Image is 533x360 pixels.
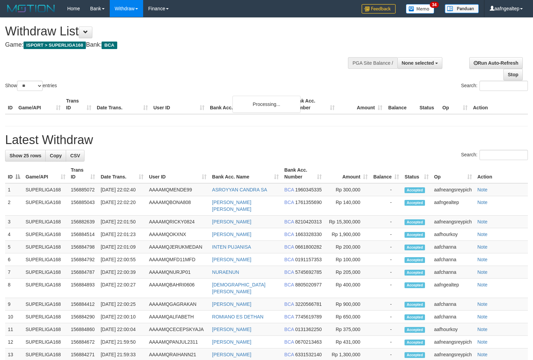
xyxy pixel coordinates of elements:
th: Bank Acc. Number [290,95,337,114]
input: Search: [479,150,528,160]
span: BCA [102,42,117,49]
td: SUPERLIGA168 [23,228,68,241]
td: 156884893 [68,279,98,298]
td: 156884412 [68,298,98,311]
span: Accepted [405,282,425,288]
a: Note [477,232,488,237]
h4: Game: Bank: [5,42,349,48]
a: [PERSON_NAME] [212,219,251,224]
th: ID [5,95,16,114]
a: INTEN PUJANISA [212,244,251,250]
th: Amount: activate to sort column ascending [324,164,370,183]
span: Copy 0670213463 to clipboard [295,339,322,345]
td: aafhourkoy [431,323,475,336]
span: Copy 1663328330 to clipboard [295,232,322,237]
span: BCA [284,314,294,319]
th: ID: activate to sort column descending [5,164,23,183]
span: Accepted [405,232,425,238]
span: BCA [284,339,294,345]
span: Copy 1960345335 to clipboard [295,187,322,192]
a: [PERSON_NAME] [212,327,251,332]
td: aafngealtep [431,279,475,298]
span: Copy 0661800282 to clipboard [295,244,322,250]
td: aafneangsreypich [431,183,475,196]
td: 156884672 [68,336,98,348]
span: 34 [430,2,439,8]
td: aafneangsreypich [431,336,475,348]
td: - [370,336,402,348]
td: 156884514 [68,228,98,241]
td: 9 [5,298,23,311]
th: Game/API: activate to sort column ascending [23,164,68,183]
td: 11 [5,323,23,336]
span: Copy 8210420313 to clipboard [295,219,322,224]
td: - [370,298,402,311]
td: [DATE] 22:01:23 [98,228,146,241]
span: CSV [70,153,80,158]
td: [DATE] 22:00:27 [98,279,146,298]
th: Balance [385,95,417,114]
td: 156884290 [68,311,98,323]
td: Rp 400,000 [324,279,370,298]
th: Bank Acc. Number: activate to sort column ascending [281,164,324,183]
a: Note [477,352,488,357]
td: [DATE] 22:00:10 [98,311,146,323]
th: Action [470,95,528,114]
td: Rp 300,000 [324,183,370,196]
th: Trans ID [63,95,94,114]
a: Note [477,200,488,205]
td: 6 [5,253,23,266]
td: AAAAMQMENDE99 [146,183,209,196]
a: Copy [45,150,66,161]
td: Rp 100,000 [324,253,370,266]
label: Search: [461,81,528,91]
td: aafngealtep [431,196,475,216]
td: - [370,216,402,228]
td: - [370,183,402,196]
img: Feedback.jpg [362,4,396,14]
a: Note [477,282,488,287]
th: Bank Acc. Name: activate to sort column ascending [209,164,281,183]
td: SUPERLIGA168 [23,216,68,228]
span: BCA [284,327,294,332]
td: [DATE] 21:59:50 [98,336,146,348]
td: - [370,266,402,279]
h1: Withdraw List [5,25,349,38]
span: Copy 3220566781 to clipboard [295,301,322,307]
span: Copy 1761355690 to clipboard [295,200,322,205]
select: Showentries [17,81,43,91]
td: AAAAMQRICKY0824 [146,216,209,228]
span: Copy 5745692785 to clipboard [295,269,322,275]
td: - [370,253,402,266]
td: [DATE] 22:01:09 [98,241,146,253]
td: Rp 900,000 [324,298,370,311]
img: panduan.png [445,4,479,13]
td: Rp 140,000 [324,196,370,216]
span: Copy 7745619789 to clipboard [295,314,322,319]
td: SUPERLIGA168 [23,196,68,216]
label: Show entries [5,81,57,91]
span: BCA [284,282,294,287]
td: 7 [5,266,23,279]
span: Accepted [405,340,425,345]
td: 156884787 [68,266,98,279]
td: 156884860 [68,323,98,336]
td: [DATE] 22:02:20 [98,196,146,216]
span: Show 25 rows [10,153,41,158]
th: User ID [151,95,207,114]
td: Rp 205,000 [324,266,370,279]
td: SUPERLIGA168 [23,323,68,336]
th: Action [475,164,528,183]
td: 1 [5,183,23,196]
td: 156884792 [68,253,98,266]
td: 4 [5,228,23,241]
td: SUPERLIGA168 [23,336,68,348]
td: 2 [5,196,23,216]
span: Copy 8805020977 to clipboard [295,282,322,287]
a: [PERSON_NAME] [212,339,251,345]
span: BCA [284,301,294,307]
td: aafchanna [431,311,475,323]
td: AAAAMQOKXNX [146,228,209,241]
td: aafchanna [431,266,475,279]
td: AAAAMQJERUKMEDAN [146,241,209,253]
